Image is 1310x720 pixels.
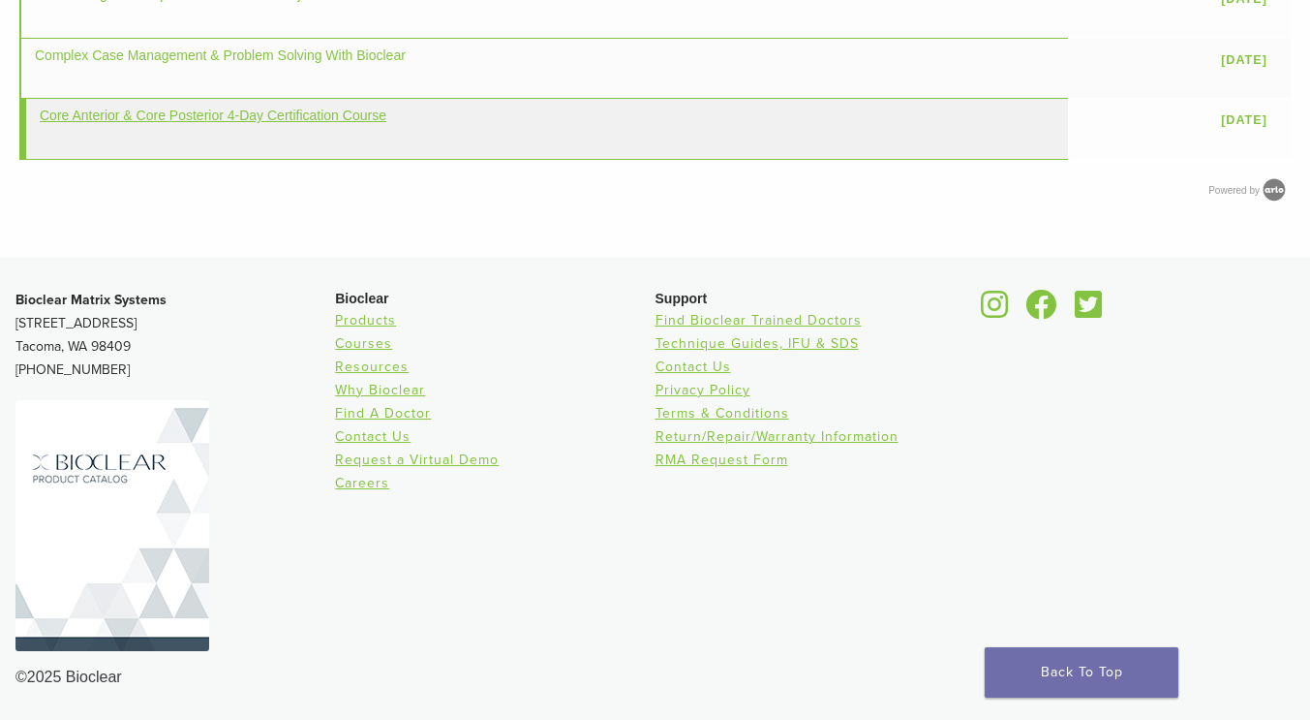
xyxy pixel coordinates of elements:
[335,312,396,329] a: Products
[655,291,708,306] span: Support
[655,428,899,445] a: Return/Repair/Warranty Information
[40,108,386,123] a: Core Anterior & Core Posterior 4-Day Certification Course
[15,292,167,308] strong: Bioclear Matrix Systems
[15,400,209,651] img: Bioclear
[335,291,388,306] span: Bioclear
[15,289,335,382] p: [STREET_ADDRESS] Tacoma, WA 98409 [PHONE_NUMBER]
[335,382,425,398] a: Why Bioclear
[975,301,1016,321] a: Bioclear
[655,312,862,329] a: Find Bioclear Trained Doctors
[1068,301,1109,321] a: Bioclear
[655,359,731,375] a: Contact Us
[1211,106,1277,136] a: [DATE]
[1260,175,1289,204] img: Arlo training & Event Software
[335,405,431,422] a: Find A Doctor
[335,475,389,491] a: Careers
[655,405,789,422] a: Terms & Conditions
[335,335,392,352] a: Courses
[15,666,1295,689] div: ©2025 Bioclear
[35,47,406,63] a: Complex Case Management & Problem Solving With Bioclear
[655,335,859,352] a: Technique Guides, IFU & SDS
[335,452,499,468] a: Request a Virtual Demo
[335,428,411,445] a: Contact Us
[985,647,1178,698] a: Back To Top
[1208,185,1291,196] a: Powered by
[655,382,750,398] a: Privacy Policy
[335,359,409,375] a: Resources
[1211,46,1277,76] a: [DATE]
[1020,301,1064,321] a: Bioclear
[655,452,788,468] a: RMA Request Form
